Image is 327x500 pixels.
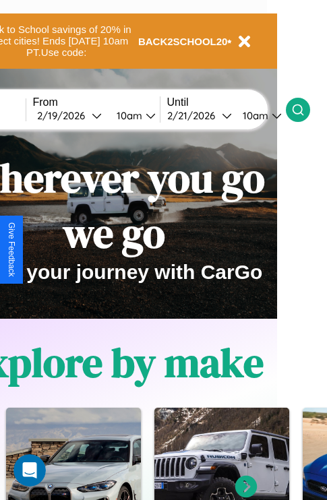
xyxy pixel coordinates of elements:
div: 10am [236,109,272,122]
div: Give Feedback [7,222,16,277]
button: 10am [232,108,286,123]
b: BACK2SCHOOL20 [138,36,228,47]
button: 2/19/2026 [33,108,106,123]
div: 2 / 19 / 2026 [37,109,92,122]
div: 10am [110,109,146,122]
div: 2 / 21 / 2026 [167,109,222,122]
iframe: Intercom live chat [13,454,46,487]
button: 10am [106,108,160,123]
label: Until [167,96,286,108]
label: From [33,96,160,108]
